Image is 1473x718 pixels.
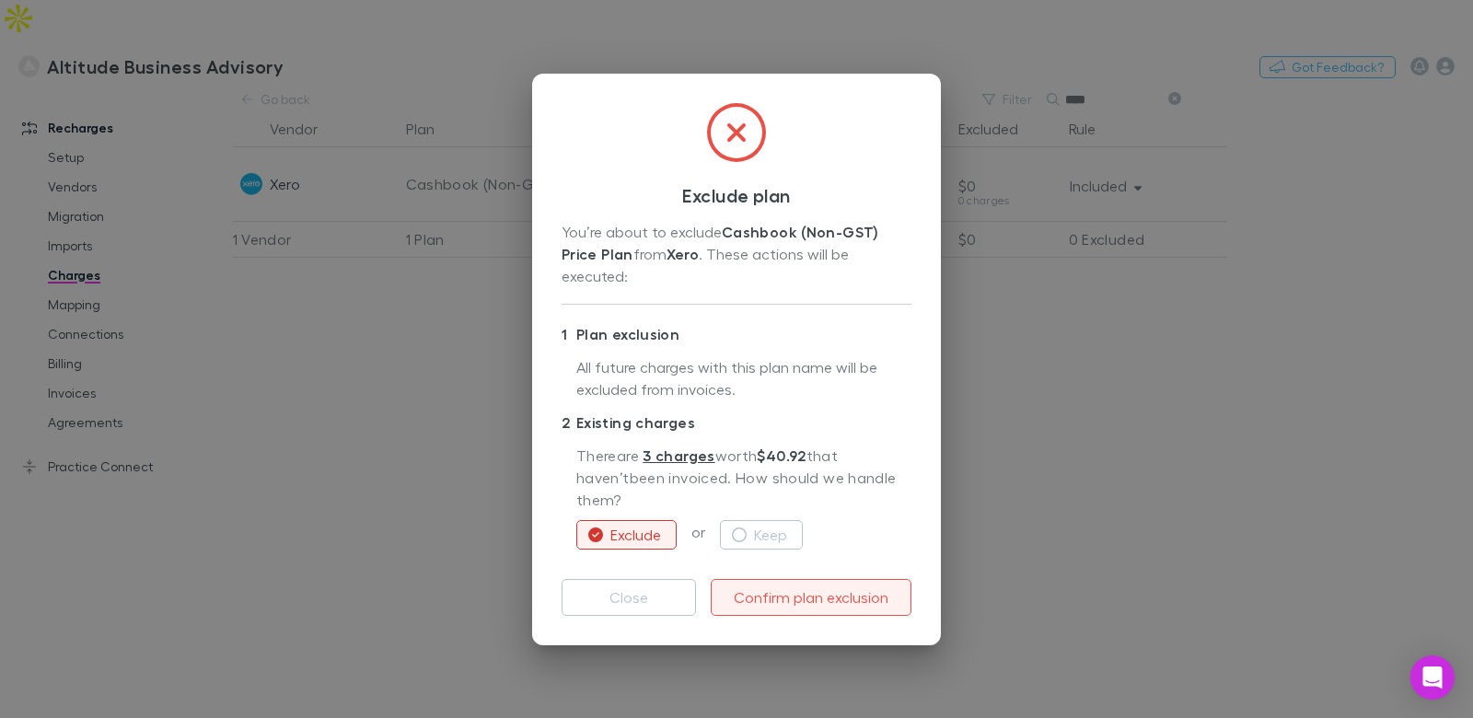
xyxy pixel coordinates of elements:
p: Plan exclusion [562,319,911,349]
a: 3 charges [643,446,714,465]
div: All future charges with this plan name will be excluded from invoices. [562,349,911,408]
div: Open Intercom Messenger [1410,655,1455,700]
p: There are worth that haven’t been invoiced. How should we handle them? [576,445,911,513]
button: Confirm plan exclusion [711,579,911,616]
button: Exclude [576,520,677,550]
div: You’re about to exclude from . These actions will be executed: [562,221,911,289]
span: or [677,523,720,540]
div: 2 [562,411,576,434]
div: 1 [562,323,576,345]
button: Keep [720,520,803,550]
strong: Cashbook (Non-GST) Price Plan [562,223,883,263]
h3: Exclude plan [562,184,911,206]
p: Existing charges [562,408,911,437]
strong: $40.92 [757,446,806,465]
strong: Xero [667,245,699,263]
button: Close [562,579,696,616]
